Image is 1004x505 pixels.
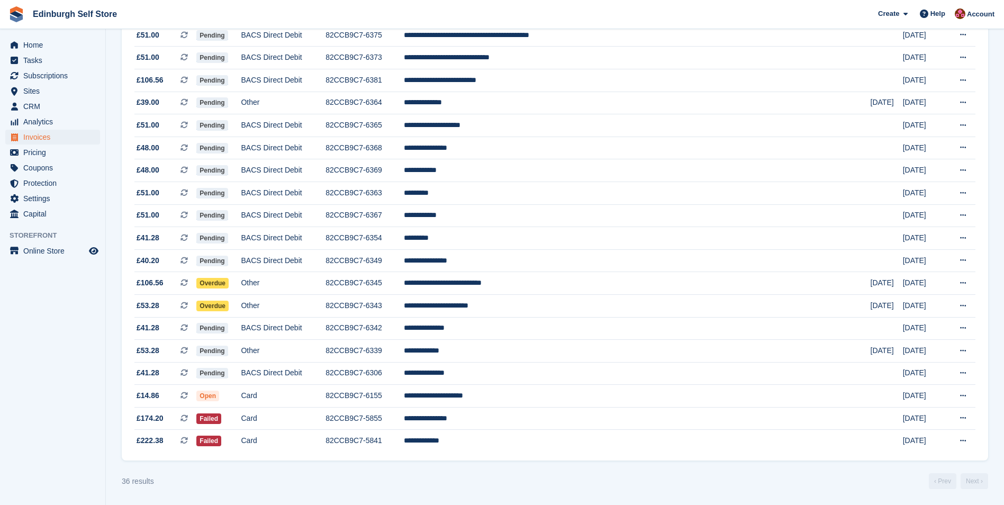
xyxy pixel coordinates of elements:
td: 82CCB9C7-6363 [325,182,404,204]
td: Other [241,340,325,363]
span: Coupons [23,160,87,175]
span: Pending [196,210,228,221]
td: [DATE] [903,159,945,182]
td: [DATE] [903,137,945,159]
span: Pending [196,346,228,356]
div: 36 results [122,476,154,487]
span: £39.00 [137,97,159,108]
img: stora-icon-8386f47178a22dfd0bd8f6a31ec36ba5ce8667c1dd55bd0f319d3a0aa187defe.svg [8,6,24,22]
td: [DATE] [903,227,945,250]
span: Tasks [23,53,87,68]
span: £48.00 [137,165,159,176]
td: 82CCB9C7-6381 [325,69,404,92]
td: 82CCB9C7-6342 [325,317,404,340]
span: £53.28 [137,345,159,356]
td: BACS Direct Debit [241,137,325,159]
a: menu [5,114,100,129]
span: Protection [23,176,87,191]
span: Sites [23,84,87,98]
span: Pending [196,165,228,176]
td: BACS Direct Debit [241,24,325,47]
td: 82CCB9C7-6349 [325,249,404,272]
span: £41.28 [137,232,159,244]
td: 82CCB9C7-6306 [325,362,404,385]
span: Settings [23,191,87,206]
td: 82CCB9C7-5841 [325,430,404,452]
span: Pending [196,368,228,378]
span: Pending [196,120,228,131]
td: 82CCB9C7-6354 [325,227,404,250]
a: Previous [929,473,956,489]
span: Failed [196,436,221,446]
td: [DATE] [903,294,945,317]
span: Pending [196,188,228,199]
a: menu [5,176,100,191]
a: Edinburgh Self Store [29,5,121,23]
span: Pending [196,143,228,154]
td: BACS Direct Debit [241,159,325,182]
span: Pending [196,323,228,333]
span: £174.20 [137,413,164,424]
span: Account [967,9,994,20]
td: [DATE] [903,182,945,204]
td: Other [241,272,325,295]
span: Create [878,8,899,19]
span: Open [196,391,219,401]
td: BACS Direct Debit [241,204,325,227]
span: Home [23,38,87,52]
td: Other [241,92,325,114]
td: 82CCB9C7-6373 [325,47,404,69]
a: menu [5,84,100,98]
td: BACS Direct Debit [241,182,325,204]
a: menu [5,68,100,83]
span: Pending [196,30,228,41]
td: Card [241,407,325,430]
td: [DATE] [903,362,945,385]
span: £51.00 [137,210,159,221]
a: menu [5,191,100,206]
span: £106.56 [137,277,164,288]
td: 82CCB9C7-6339 [325,340,404,363]
td: 82CCB9C7-6345 [325,272,404,295]
td: [DATE] [871,340,903,363]
span: Online Store [23,244,87,258]
td: 82CCB9C7-6364 [325,92,404,114]
a: menu [5,145,100,160]
span: £41.28 [137,367,159,378]
span: £51.00 [137,52,159,63]
td: [DATE] [903,385,945,408]
span: Storefront [10,230,105,241]
td: [DATE] [871,294,903,317]
td: 82CCB9C7-5855 [325,407,404,430]
td: 82CCB9C7-6365 [325,114,404,137]
td: BACS Direct Debit [241,227,325,250]
a: menu [5,206,100,221]
span: Pending [196,75,228,86]
span: Failed [196,413,221,424]
td: [DATE] [871,272,903,295]
td: BACS Direct Debit [241,362,325,385]
a: menu [5,130,100,145]
td: BACS Direct Debit [241,69,325,92]
span: Invoices [23,130,87,145]
span: Overdue [196,278,229,288]
td: BACS Direct Debit [241,249,325,272]
td: BACS Direct Debit [241,317,325,340]
td: [DATE] [903,47,945,69]
td: [DATE] [903,317,945,340]
nav: Page [927,473,990,489]
span: Overdue [196,301,229,311]
span: £51.00 [137,30,159,41]
a: Next [961,473,988,489]
td: [DATE] [871,92,903,114]
span: Subscriptions [23,68,87,83]
td: [DATE] [903,407,945,430]
td: 82CCB9C7-6367 [325,204,404,227]
td: [DATE] [903,69,945,92]
span: Capital [23,206,87,221]
span: £106.56 [137,75,164,86]
td: [DATE] [903,430,945,452]
span: Pending [196,256,228,266]
a: menu [5,53,100,68]
td: [DATE] [903,92,945,114]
